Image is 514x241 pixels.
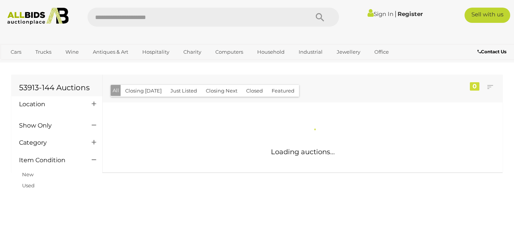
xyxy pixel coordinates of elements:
h4: Item Condition [19,157,80,164]
a: Used [22,182,35,188]
a: Wine [60,46,84,58]
h4: Location [19,101,80,108]
button: Closing Next [201,85,242,97]
b: Contact Us [477,49,506,54]
a: New [22,171,33,177]
a: Hospitality [137,46,174,58]
a: Register [398,10,423,18]
a: Cars [6,46,26,58]
span: Loading auctions... [271,148,335,156]
a: Sign In [368,10,393,18]
a: Sports [6,58,31,71]
a: Industrial [294,46,328,58]
button: Just Listed [166,85,202,97]
button: Featured [267,85,299,97]
h4: Show Only [19,122,80,129]
a: Antiques & Art [88,46,133,58]
a: Household [252,46,290,58]
button: Search [301,8,339,27]
a: Sell with us [465,8,510,23]
a: Charity [178,46,206,58]
h1: 53913-144 Auctions [19,83,95,92]
a: [GEOGRAPHIC_DATA] [35,58,99,71]
div: 0 [470,82,479,91]
img: Allbids.com.au [4,8,72,25]
span: | [395,10,396,18]
button: Closing [DATE] [121,85,166,97]
a: Computers [210,46,248,58]
button: All [111,85,121,96]
a: Office [369,46,394,58]
button: Closed [242,85,267,97]
a: Contact Us [477,48,508,56]
a: Jewellery [332,46,365,58]
a: Trucks [30,46,56,58]
h4: Category [19,139,80,146]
